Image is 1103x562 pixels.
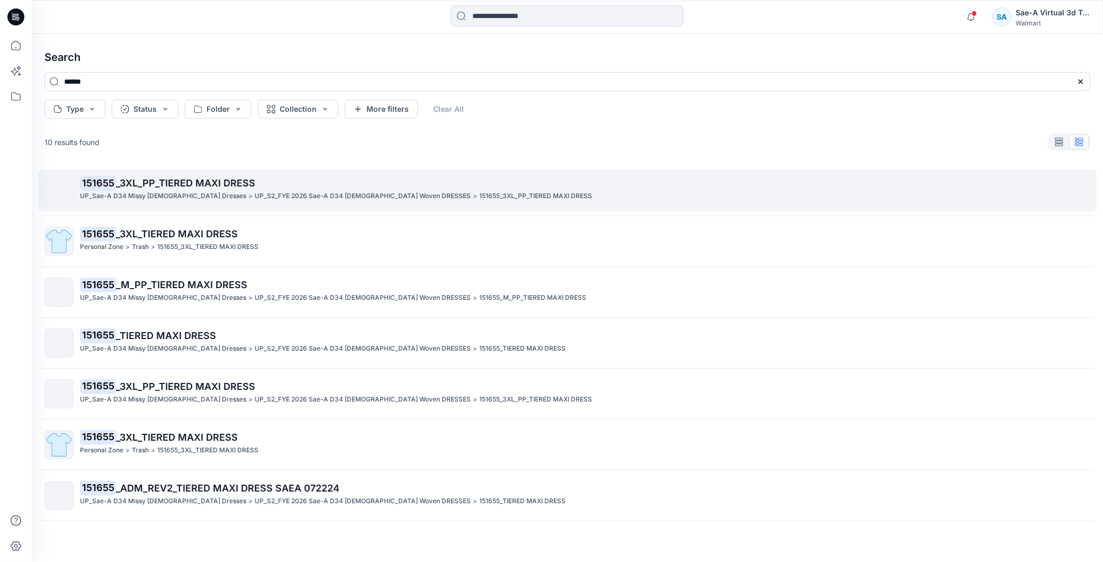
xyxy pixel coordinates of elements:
p: > [151,445,155,456]
button: Folder [185,100,252,119]
p: 151655_TIERED MAXI DRESS [479,496,566,507]
p: UP_S2_FYE 2026 Sae-A D34 LADIES Woven DRESSES [255,496,471,507]
p: > [125,445,130,456]
mark: 151655 [80,379,116,394]
p: UP_Sae-A D34 Missy Ladies Dresses [80,394,246,405]
a: 151655_3XL_PP_TIERED MAXI DRESSUP_Sae-A D34 Missy [DEMOGRAPHIC_DATA] Dresses>UP_S2_FYE 2026 Sae-A... [38,170,1097,211]
p: UP_Sae-A D34 Missy Ladies Dresses [80,292,246,304]
div: Walmart [1016,19,1090,27]
span: _TIERED MAXI DRESS [116,330,216,341]
button: Collection [258,100,338,119]
p: > [473,343,477,354]
a: 151655_TIERED MAXI DRESSUP_Sae-A D34 Missy [DEMOGRAPHIC_DATA] Dresses>UP_S2_FYE 2026 Sae-A D34 [D... [38,322,1097,364]
p: Personal Zone [80,445,123,456]
p: 10 results found [44,137,100,148]
p: > [248,292,253,304]
a: 151655_3XL_PP_TIERED MAXI DRESSUP_Sae-A D34 Missy [DEMOGRAPHIC_DATA] Dresses>UP_S2_FYE 2026 Sae-A... [38,373,1097,415]
p: > [473,191,477,202]
p: > [248,191,253,202]
mark: 151655 [80,430,116,444]
p: > [248,496,253,507]
p: > [151,242,155,253]
p: > [473,394,477,405]
a: 151655_M_PP_TIERED MAXI DRESSUP_Sae-A D34 Missy [DEMOGRAPHIC_DATA] Dresses>UP_S2_FYE 2026 Sae-A D... [38,271,1097,313]
p: > [473,496,477,507]
p: UP_Sae-A D34 Missy Ladies Dresses [80,191,246,202]
p: > [248,343,253,354]
span: _ADM_REV2_TIERED MAXI DRESS SAEA 072224 [116,483,339,494]
p: > [248,394,253,405]
p: 151655_M_PP_TIERED MAXI DRESS [479,292,586,304]
p: 151655_3XL_PP_TIERED MAXI DRESS [479,394,592,405]
p: UP_S2_FYE 2026 Sae-A D34 LADIES Woven DRESSES [255,191,471,202]
a: 151655_3XL_TIERED MAXI DRESSPersonal Zone>Trash>151655_3XL_TIERED MAXI DRESS [38,220,1097,262]
span: _3XL_TIERED MAXI DRESS [116,228,238,239]
p: 151655_3XL_PP_TIERED MAXI DRESS [479,191,592,202]
span: _M_PP_TIERED MAXI DRESS [116,279,247,290]
mark: 151655 [80,277,116,292]
a: 151655_ADM_REV2_TIERED MAXI DRESS SAEA 072224UP_Sae-A D34 Missy [DEMOGRAPHIC_DATA] Dresses>UP_S2_... [38,475,1097,516]
p: Trash [132,242,149,253]
p: Personal Zone [80,242,123,253]
button: Type [44,100,105,119]
p: UP_Sae-A D34 Missy Ladies Dresses [80,496,246,507]
p: UP_Sae-A D34 Missy Ladies Dresses [80,343,246,354]
mark: 151655 [80,226,116,241]
p: > [125,242,130,253]
p: UP_S2_FYE 2026 Sae-A D34 LADIES Woven DRESSES [255,394,471,405]
span: _3XL_PP_TIERED MAXI DRESS [116,177,255,189]
div: Sae-A Virtual 3d Team [1016,6,1090,19]
p: > [473,292,477,304]
p: Trash [132,445,149,456]
mark: 151655 [80,175,116,190]
span: _3XL_PP_TIERED MAXI DRESS [116,381,255,392]
div: SA [992,7,1011,26]
h4: Search [36,42,1099,72]
span: _3XL_TIERED MAXI DRESS [116,432,238,443]
p: UP_S2_FYE 2026 Sae-A D34 LADIES Woven DRESSES [255,292,471,304]
mark: 151655 [80,480,116,495]
mark: 151655 [80,328,116,343]
p: 151655_TIERED MAXI DRESS [479,343,566,354]
p: 151655_3XL_TIERED MAXI DRESS [157,242,258,253]
p: UP_S2_FYE 2026 Sae-A D34 LADIES Woven DRESSES [255,343,471,354]
button: More filters [345,100,418,119]
p: 151655_3XL_TIERED MAXI DRESS [157,445,258,456]
a: 151655_3XL_TIERED MAXI DRESSPersonal Zone>Trash>151655_3XL_TIERED MAXI DRESS [38,424,1097,466]
button: Status [112,100,178,119]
